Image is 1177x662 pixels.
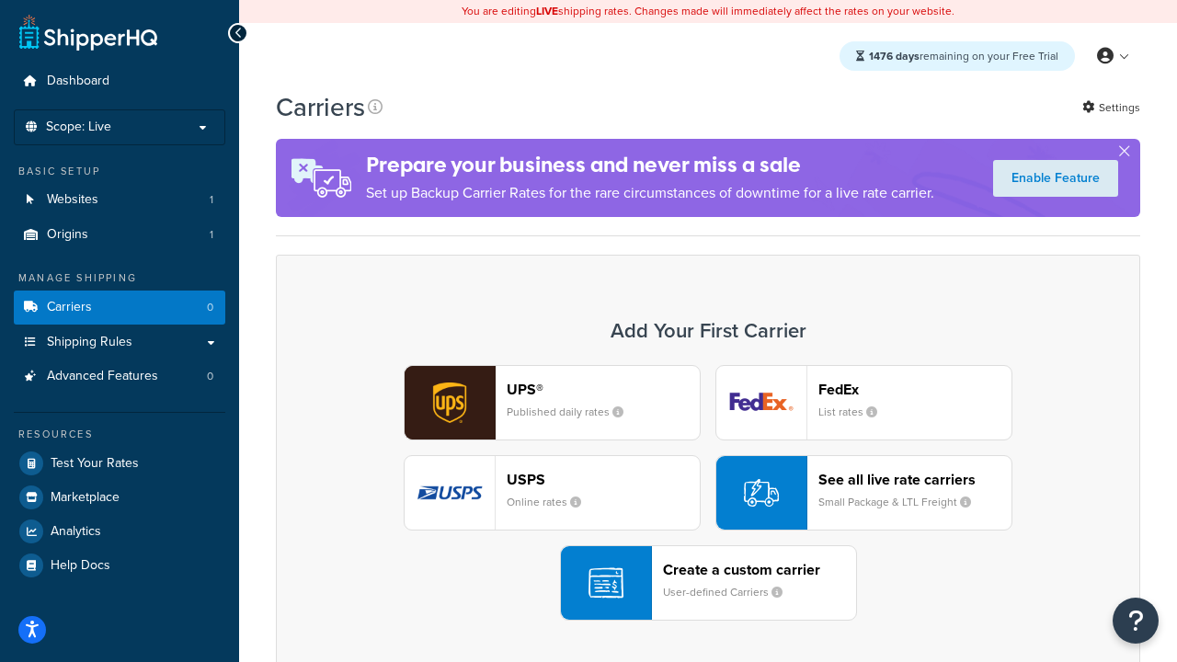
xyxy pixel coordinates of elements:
span: Advanced Features [47,369,158,384]
div: Manage Shipping [14,270,225,286]
header: See all live rate carriers [818,471,1011,488]
h1: Carriers [276,89,365,125]
small: List rates [818,404,892,420]
img: usps logo [405,456,495,530]
button: Open Resource Center [1113,598,1159,644]
small: Online rates [507,494,596,510]
span: 1 [210,192,213,208]
p: Set up Backup Carrier Rates for the rare circumstances of downtime for a live rate carrier. [366,180,934,206]
img: icon-carrier-custom-c93b8a24.svg [588,565,623,600]
span: Marketplace [51,490,120,506]
b: LIVE [536,3,558,19]
span: 0 [207,369,213,384]
small: Small Package & LTL Freight [818,494,986,510]
small: User-defined Carriers [663,584,797,600]
small: Published daily rates [507,404,638,420]
img: ad-rules-rateshop-fe6ec290ccb7230408bd80ed9643f0289d75e0ffd9eb532fc0e269fcd187b520.png [276,139,366,217]
img: fedEx logo [716,366,806,439]
span: Analytics [51,524,101,540]
strong: 1476 days [869,48,920,64]
header: FedEx [818,381,1011,398]
a: Analytics [14,515,225,548]
div: Resources [14,427,225,442]
a: Origins 1 [14,218,225,252]
button: usps logoUSPSOnline rates [404,455,701,531]
span: 0 [207,300,213,315]
div: Basic Setup [14,164,225,179]
a: Advanced Features 0 [14,360,225,394]
li: Origins [14,218,225,252]
span: Help Docs [51,558,110,574]
a: Settings [1082,95,1140,120]
span: Carriers [47,300,92,315]
button: ups logoUPS®Published daily rates [404,365,701,440]
button: fedEx logoFedExList rates [715,365,1012,440]
span: Origins [47,227,88,243]
a: ShipperHQ Home [19,14,157,51]
span: 1 [210,227,213,243]
header: USPS [507,471,700,488]
button: Create a custom carrierUser-defined Carriers [560,545,857,621]
li: Advanced Features [14,360,225,394]
a: Enable Feature [993,160,1118,197]
div: remaining on your Free Trial [840,41,1075,71]
li: Carriers [14,291,225,325]
span: Test Your Rates [51,456,139,472]
img: ups logo [405,366,495,439]
h3: Add Your First Carrier [295,320,1121,342]
a: Marketplace [14,481,225,514]
header: Create a custom carrier [663,561,856,578]
button: See all live rate carriersSmall Package & LTL Freight [715,455,1012,531]
a: Help Docs [14,549,225,582]
a: Test Your Rates [14,447,225,480]
img: icon-carrier-liverate-becf4550.svg [744,475,779,510]
span: Shipping Rules [47,335,132,350]
a: Shipping Rules [14,325,225,360]
a: Dashboard [14,64,225,98]
span: Dashboard [47,74,109,89]
li: Websites [14,183,225,217]
span: Websites [47,192,98,208]
span: Scope: Live [46,120,111,135]
h4: Prepare your business and never miss a sale [366,150,934,180]
header: UPS® [507,381,700,398]
a: Websites 1 [14,183,225,217]
a: Carriers 0 [14,291,225,325]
